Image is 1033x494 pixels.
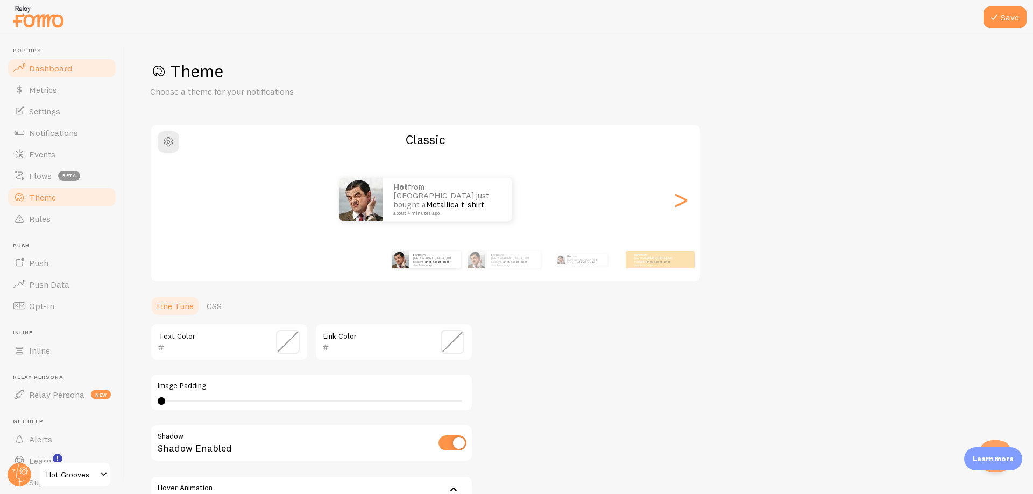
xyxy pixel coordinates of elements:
span: Get Help [13,418,117,425]
a: Inline [6,340,117,361]
img: Fomo [556,255,565,264]
div: Learn more [964,447,1022,470]
span: Notifications [29,127,78,138]
span: Relay Persona [29,389,84,400]
a: Metallica t-shirt [504,260,527,264]
span: Inline [29,345,50,356]
a: Opt-In [6,295,117,317]
span: Settings [29,106,60,117]
small: about 4 minutes ago [634,264,676,266]
small: about 4 minutes ago [393,211,498,216]
p: from [GEOGRAPHIC_DATA] just bought a [393,183,501,216]
a: Metallica t-shirt [426,260,449,264]
h1: Theme [150,60,1007,82]
strong: Hot [634,253,640,257]
img: Fomo [339,178,383,221]
strong: Hot [567,255,572,258]
a: Settings [6,101,117,122]
span: Alerts [29,434,52,445]
a: Dashboard [6,58,117,79]
h2: Classic [151,131,700,148]
a: Rules [6,208,117,230]
p: from [GEOGRAPHIC_DATA] just bought a [567,254,603,266]
p: Choose a theme for your notifications [150,85,408,98]
span: Learn [29,455,51,466]
a: Flows beta [6,165,117,187]
span: Push [29,257,48,268]
p: from [GEOGRAPHIC_DATA] just bought a [634,253,677,266]
a: Relay Persona new [6,384,117,405]
p: from [GEOGRAPHIC_DATA] just bought a [413,253,456,266]
span: Inline [13,330,117,337]
small: about 4 minutes ago [413,264,455,266]
a: Events [6,144,117,165]
a: CSS [200,295,228,317]
strong: Hot [413,253,419,257]
a: Learn [6,450,117,471]
strong: Hot [491,253,497,257]
a: Metallica t-shirt [578,261,596,264]
div: Shadow Enabled [150,424,473,463]
a: Notifications [6,122,117,144]
span: new [91,390,111,399]
span: Dashboard [29,63,72,74]
a: Metallica t-shirt [426,199,484,210]
a: Metallica t-shirt [647,260,670,264]
a: Fine Tune [150,295,200,317]
span: Relay Persona [13,374,117,381]
span: Flows [29,170,52,181]
a: Push [6,252,117,274]
span: Push Data [29,279,69,290]
a: Metrics [6,79,117,101]
div: Next slide [674,161,687,238]
img: Fomo [468,251,485,268]
iframe: Help Scout Beacon - Open [979,440,1011,472]
span: Rules [29,213,51,224]
label: Image Padding [158,381,465,391]
strong: Hot [393,182,408,192]
a: Theme [6,187,117,208]
span: Events [29,149,55,160]
svg: <p>Watch New Feature Tutorials!</p> [53,454,62,463]
img: fomo-relay-logo-orange.svg [11,3,65,30]
span: Pop-ups [13,47,117,54]
span: Push [13,242,117,249]
span: Theme [29,192,56,203]
img: Fomo [392,251,409,268]
span: Metrics [29,84,57,95]
span: beta [58,171,80,181]
span: Opt-In [29,300,54,311]
p: Learn more [973,454,1014,464]
a: Push Data [6,274,117,295]
a: Alerts [6,428,117,450]
a: Hot Grooves [39,462,111,488]
span: Hot Grooves [46,468,97,481]
small: about 4 minutes ago [491,264,535,266]
p: from [GEOGRAPHIC_DATA] just bought a [491,253,536,266]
